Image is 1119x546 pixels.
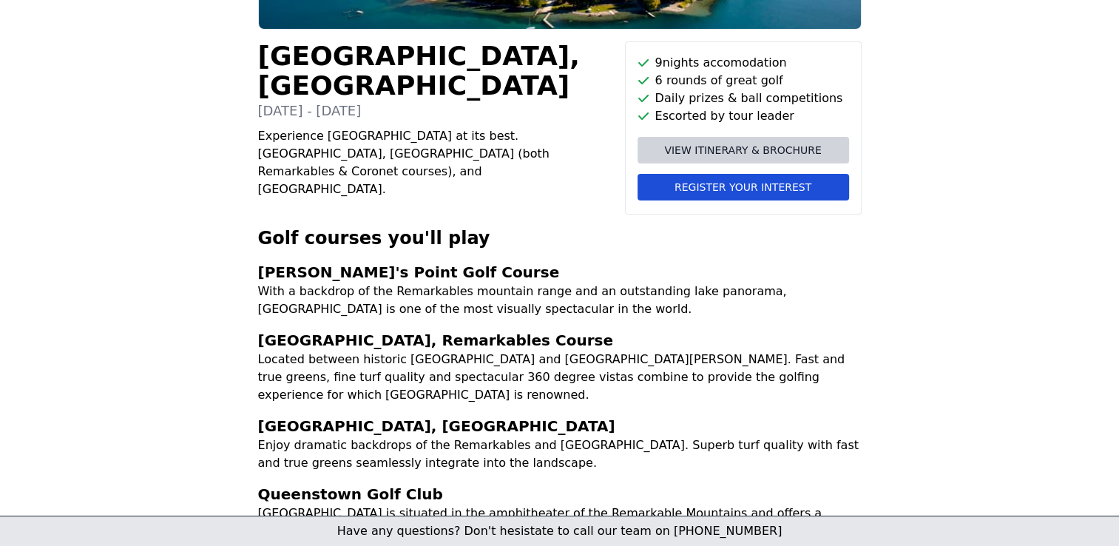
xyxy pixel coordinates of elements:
h1: [GEOGRAPHIC_DATA], [GEOGRAPHIC_DATA] [258,41,613,101]
h3: Queenstown Golf Club [258,484,862,505]
p: Enjoy dramatic backdrops of the Remarkables and [GEOGRAPHIC_DATA]. Superb turf quality with fast ... [258,437,862,472]
a: View itinerary & brochure [638,137,849,164]
h2: Golf courses you'll play [258,226,862,250]
p: [DATE] - [DATE] [258,101,613,121]
li: 9 nights accomodation [638,54,849,72]
p: Located between historic [GEOGRAPHIC_DATA] and [GEOGRAPHIC_DATA][PERSON_NAME]. Fast and true gree... [258,351,862,404]
button: Register your interest [638,174,849,200]
h3: [GEOGRAPHIC_DATA], [GEOGRAPHIC_DATA] [258,416,862,437]
p: Experience [GEOGRAPHIC_DATA] at its best. [GEOGRAPHIC_DATA], [GEOGRAPHIC_DATA] (both Remarkables ... [258,127,613,198]
span: Register your interest [675,180,811,195]
p: With a backdrop of the Remarkables mountain range and an outstanding lake panorama, [GEOGRAPHIC_D... [258,283,862,318]
li: 6 rounds of great golf [638,72,849,90]
span: View itinerary & brochure [664,143,821,158]
h3: [GEOGRAPHIC_DATA], Remarkables Course [258,330,862,351]
li: Escorted by tour leader [638,107,849,125]
h3: [PERSON_NAME]'s Point Golf Course [258,262,862,283]
li: Daily prizes & ball competitions [638,90,849,107]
